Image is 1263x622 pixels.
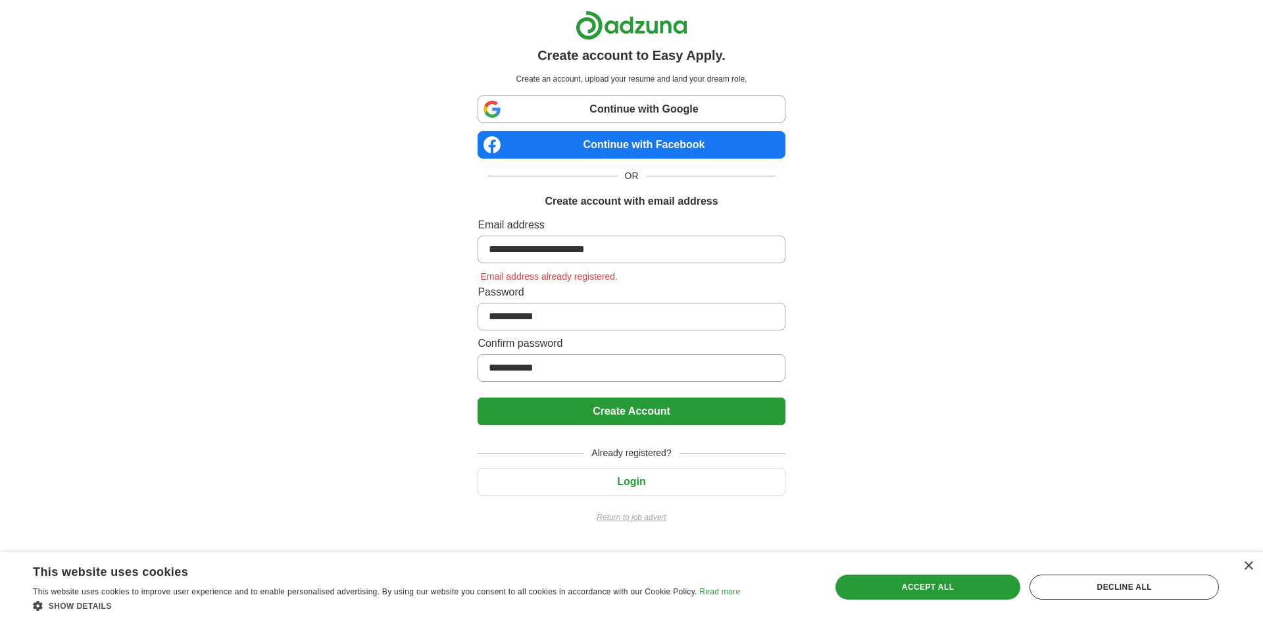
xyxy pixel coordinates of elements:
a: Continue with Facebook [478,131,785,159]
div: Accept all [835,575,1021,600]
span: Email address already registered. [478,271,620,282]
label: Confirm password [478,336,785,351]
a: Return to job advert [478,511,785,523]
div: Close [1243,561,1253,571]
span: OR [617,169,647,183]
p: Create an account, upload your resume and land your dream role. [480,73,782,85]
label: Password [478,284,785,300]
a: Continue with Google [478,95,785,123]
span: This website uses cookies to improve user experience and to enable personalised advertising. By u... [33,587,697,596]
div: Show details [33,599,740,612]
h1: Create account with email address [545,194,718,209]
label: Email address [478,217,785,233]
span: Show details [49,602,112,611]
a: Login [478,476,785,487]
span: Already registered? [583,446,679,460]
button: Create Account [478,398,785,425]
div: Decline all [1029,575,1219,600]
button: Login [478,468,785,496]
img: Adzuna logo [576,11,687,40]
a: Read more, opens a new window [699,587,740,596]
h1: Create account to Easy Apply. [537,45,726,65]
div: This website uses cookies [33,560,707,580]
